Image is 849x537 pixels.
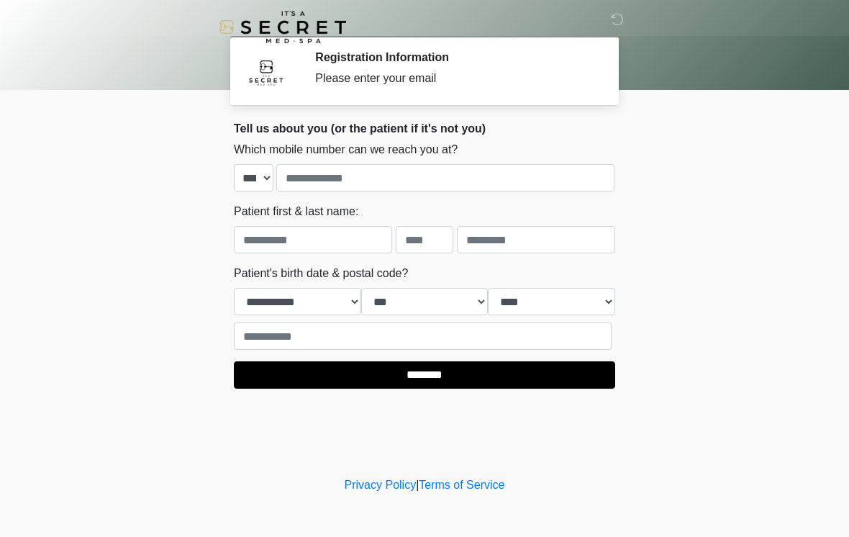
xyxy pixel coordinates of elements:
h2: Registration Information [315,50,594,64]
a: | [416,479,419,491]
div: Please enter your email [315,70,594,87]
a: Terms of Service [419,479,504,491]
h2: Tell us about you (or the patient if it's not you) [234,122,615,135]
img: It's A Secret Med Spa Logo [219,11,346,43]
a: Privacy Policy [345,479,417,491]
img: Agent Avatar [245,50,288,94]
label: Which mobile number can we reach you at? [234,141,458,158]
label: Patient's birth date & postal code? [234,265,408,282]
label: Patient first & last name: [234,203,358,220]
